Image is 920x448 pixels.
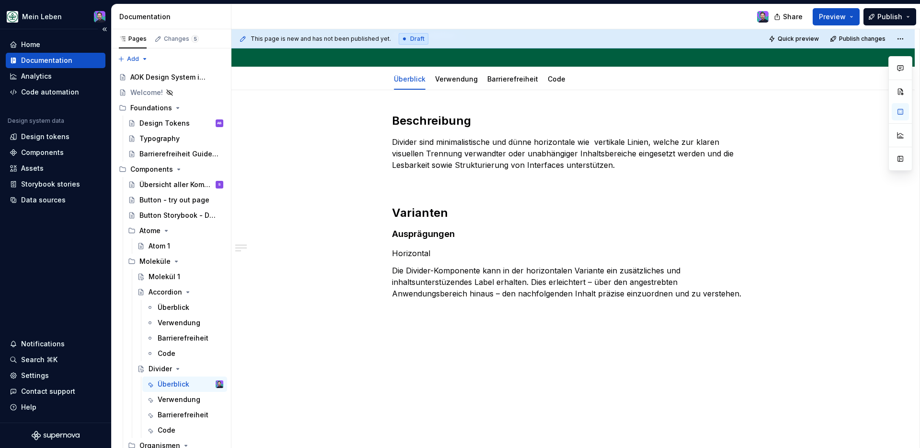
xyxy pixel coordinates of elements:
[21,132,69,141] div: Design tokens
[164,35,199,43] div: Changes
[130,103,172,113] div: Foundations
[394,75,425,83] a: Überblick
[819,12,846,22] span: Preview
[142,315,227,330] a: Verwendung
[6,177,105,192] a: Storybook stories
[827,32,890,46] button: Publish changes
[757,11,769,23] img: Samuel
[21,371,49,380] div: Settings
[435,75,478,83] a: Verwendung
[487,75,538,83] a: Barrierefreiheit
[115,100,227,116] div: Foundations
[130,88,163,97] div: Welcome!
[813,8,860,25] button: Preview
[21,402,36,412] div: Help
[22,12,62,22] div: Mein Leben
[392,265,754,299] p: Die Divider-Komponente kann in der horizontalen Variante ein zusätzliches und inhaltsunterstüzend...
[115,162,227,177] div: Components
[21,164,44,173] div: Assets
[158,349,175,358] div: Code
[191,35,199,43] span: 5
[390,69,429,89] div: Überblick
[6,84,105,100] a: Code automation
[142,392,227,407] a: Verwendung
[149,241,170,251] div: Atom 1
[115,52,151,66] button: Add
[158,410,208,420] div: Barrierefreiheit
[124,177,227,192] a: Übersicht aller KomponentenS
[877,12,902,22] span: Publish
[21,40,40,49] div: Home
[32,431,80,440] svg: Supernova Logo
[149,364,172,374] div: Divider
[548,75,565,83] a: Code
[6,352,105,367] button: Search ⌘K
[392,136,754,171] p: Divider sind minimalistische und dünne horizontale wie vertikale Linien, welche zur klaren visuel...
[139,149,218,159] div: Barrierefreiheit Guidelines
[483,69,542,89] div: Barrierefreiheit
[21,148,64,157] div: Components
[158,318,200,328] div: Verwendung
[142,423,227,438] a: Code
[149,272,180,282] div: Molekül 1
[139,226,161,236] div: Atome
[139,257,171,266] div: Moleküle
[251,35,391,43] span: This page is new and has not been published yet.
[21,56,72,65] div: Documentation
[6,53,105,68] a: Documentation
[217,118,222,128] div: AB
[6,400,105,415] button: Help
[124,131,227,146] a: Typography
[863,8,916,25] button: Publish
[6,161,105,176] a: Assets
[133,361,227,377] a: Divider
[124,146,227,162] a: Barrierefreiheit Guidelines
[2,6,109,27] button: Mein LebenSamuel
[115,85,227,100] a: Welcome!
[766,32,823,46] button: Quick preview
[133,238,227,254] a: Atom 1
[94,11,105,23] img: Samuel
[21,87,79,97] div: Code automation
[769,8,809,25] button: Share
[158,379,189,389] div: Überblick
[392,113,754,129] h2: Beschreibung
[119,12,227,22] div: Documentation
[119,35,147,43] div: Pages
[149,287,182,297] div: Accordion
[142,346,227,361] a: Code
[218,180,221,189] div: S
[8,117,64,125] div: Design system data
[158,333,208,343] div: Barrierefreiheit
[839,35,885,43] span: Publish changes
[431,69,482,89] div: Verwendung
[142,330,227,346] a: Barrierefreiheit
[6,384,105,399] button: Contact support
[124,254,227,269] div: Moleküle
[21,71,52,81] div: Analytics
[127,55,139,63] span: Add
[130,165,173,174] div: Components
[783,12,803,22] span: Share
[6,37,105,52] a: Home
[392,228,754,240] h4: Ausprägungen
[142,300,227,315] a: Überblick
[139,134,180,143] div: Typography
[124,208,227,223] a: Button Storybook - Durchstich!
[124,192,227,208] a: Button - try out page
[392,248,754,259] p: Horizontal
[124,116,227,131] a: Design TokensAB
[142,377,227,392] a: ÜberblickSamuel
[6,336,105,352] button: Notifications
[6,69,105,84] a: Analytics
[21,387,75,396] div: Contact support
[133,269,227,284] a: Molekül 1
[216,380,223,388] img: Samuel
[130,72,209,82] div: AOK Design System in Arbeit
[544,69,569,89] div: Code
[142,407,227,423] a: Barrierefreiheit
[21,195,66,205] div: Data sources
[158,303,189,312] div: Überblick
[392,205,754,221] h2: Varianten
